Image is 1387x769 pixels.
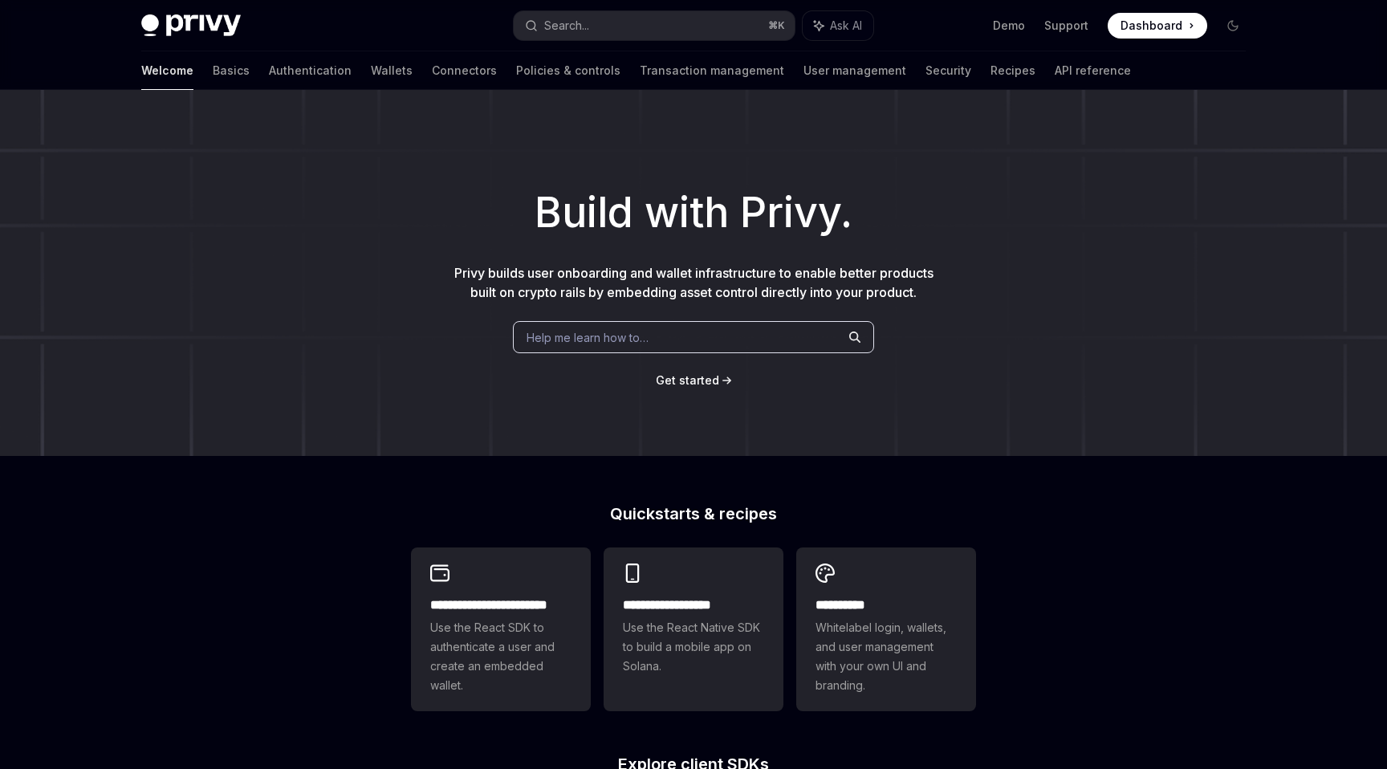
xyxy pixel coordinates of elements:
[1121,18,1182,34] span: Dashboard
[430,618,571,695] span: Use the React SDK to authenticate a user and create an embedded wallet.
[213,51,250,90] a: Basics
[26,181,1361,244] h1: Build with Privy.
[925,51,971,90] a: Security
[516,51,620,90] a: Policies & controls
[604,547,783,711] a: **** **** **** ***Use the React Native SDK to build a mobile app on Solana.
[803,51,906,90] a: User management
[768,19,785,32] span: ⌘ K
[141,14,241,37] img: dark logo
[990,51,1035,90] a: Recipes
[830,18,862,34] span: Ask AI
[640,51,784,90] a: Transaction management
[514,11,795,40] button: Search...⌘K
[993,18,1025,34] a: Demo
[796,547,976,711] a: **** *****Whitelabel login, wallets, and user management with your own UI and branding.
[656,372,719,389] a: Get started
[1108,13,1207,39] a: Dashboard
[656,373,719,387] span: Get started
[141,51,193,90] a: Welcome
[527,329,649,346] span: Help me learn how to…
[269,51,352,90] a: Authentication
[454,265,933,300] span: Privy builds user onboarding and wallet infrastructure to enable better products built on crypto ...
[432,51,497,90] a: Connectors
[623,618,764,676] span: Use the React Native SDK to build a mobile app on Solana.
[1055,51,1131,90] a: API reference
[411,506,976,522] h2: Quickstarts & recipes
[371,51,413,90] a: Wallets
[1044,18,1088,34] a: Support
[544,16,589,35] div: Search...
[1220,13,1246,39] button: Toggle dark mode
[803,11,873,40] button: Ask AI
[816,618,957,695] span: Whitelabel login, wallets, and user management with your own UI and branding.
